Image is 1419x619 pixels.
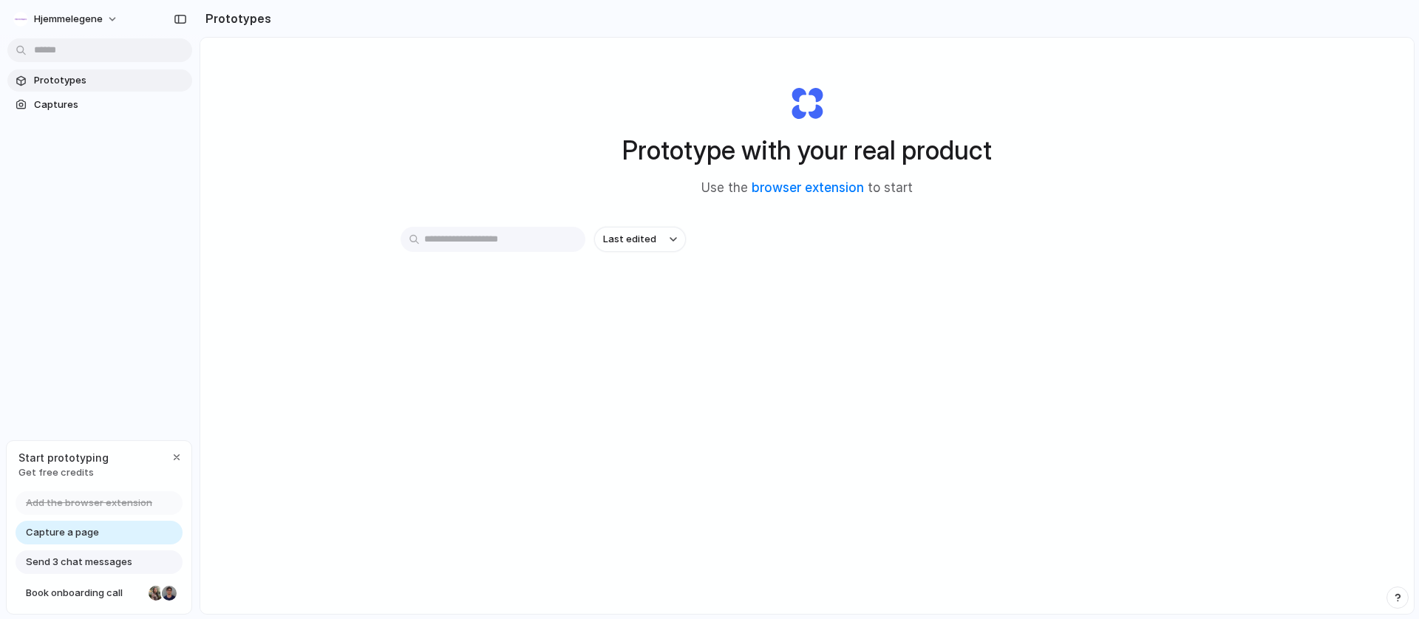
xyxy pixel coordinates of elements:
button: Hjemmelegene [7,7,126,31]
span: Use the to start [701,179,913,198]
span: Capture a page [26,525,99,540]
span: Start prototyping [18,450,109,465]
a: Book onboarding call [16,581,183,605]
span: Add the browser extension [26,496,152,510]
span: Send 3 chat messages [26,555,132,570]
div: Nicole Kubica [147,584,165,602]
a: Prototypes [7,69,192,92]
span: Last edited [603,232,656,247]
span: Captures [34,98,186,112]
h2: Prototypes [200,10,271,27]
span: Get free credits [18,465,109,480]
button: Last edited [594,227,686,252]
span: Prototypes [34,73,186,88]
a: browser extension [752,180,864,195]
a: Captures [7,94,192,116]
h1: Prototype with your real product [622,131,992,170]
div: Christian Iacullo [160,584,178,602]
span: Hjemmelegene [34,12,103,27]
span: Book onboarding call [26,586,143,601]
